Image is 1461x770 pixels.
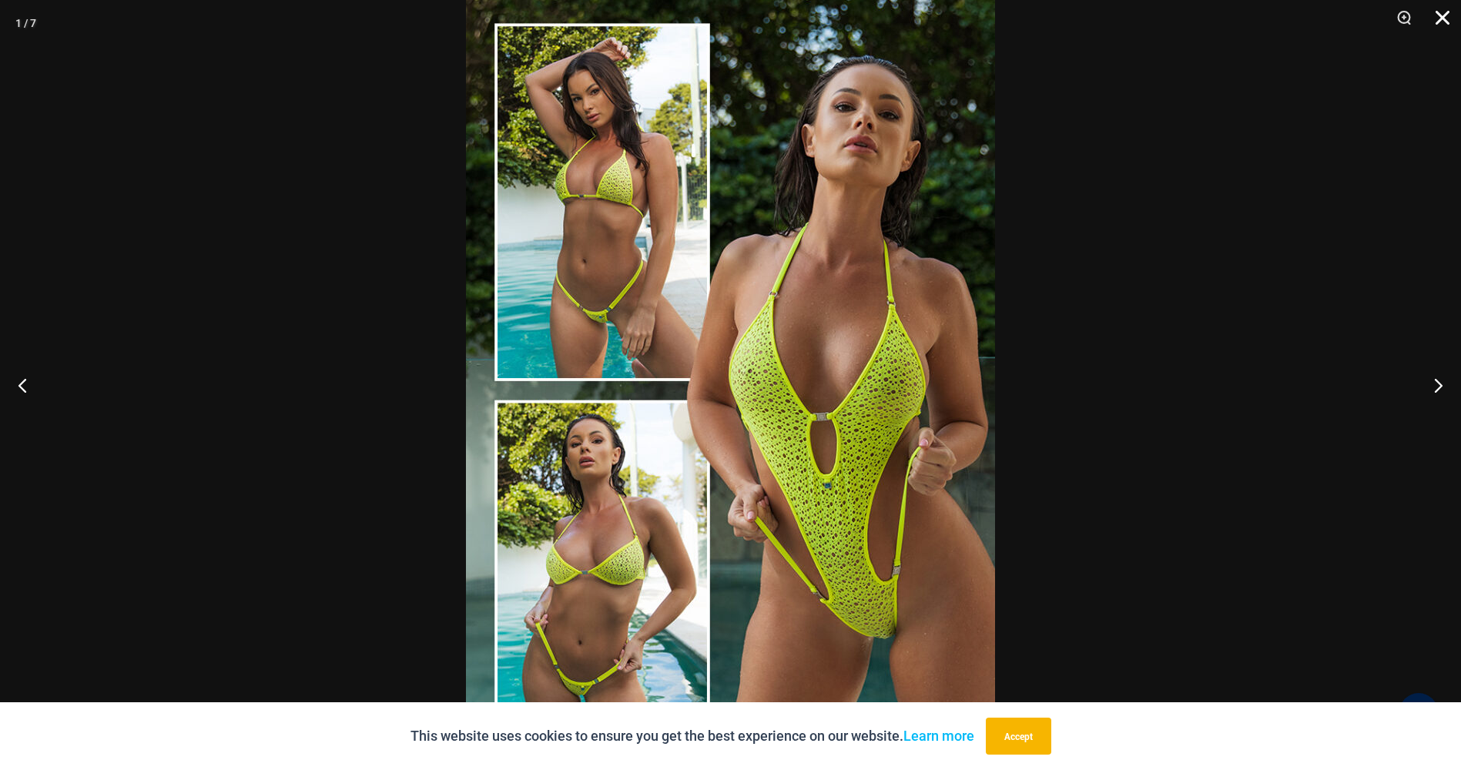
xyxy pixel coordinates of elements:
[903,728,974,744] a: Learn more
[986,718,1051,755] button: Accept
[1403,346,1461,423] button: Next
[410,725,974,748] p: This website uses cookies to ensure you get the best experience on our website.
[15,12,36,35] div: 1 / 7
